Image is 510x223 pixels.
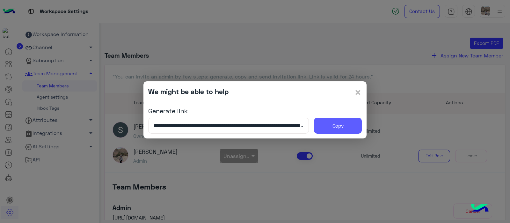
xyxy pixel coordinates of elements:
label: Generate link [148,106,188,115]
button: Close [354,86,362,98]
span: × [354,85,362,99]
button: Copy [314,118,362,134]
img: hulul-logo.png [469,197,491,220]
div: We might be able to help [148,86,229,97]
